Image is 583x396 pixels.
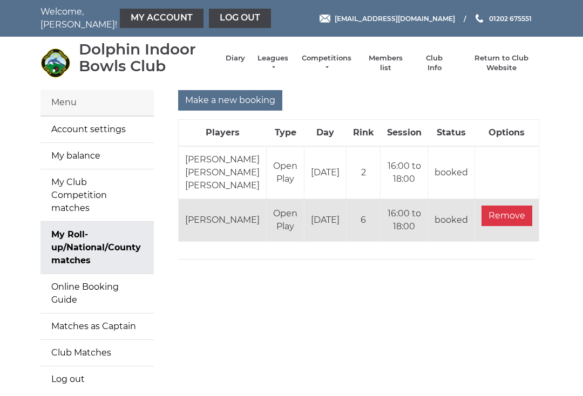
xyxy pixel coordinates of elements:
div: Dolphin Indoor Bowls Club [79,41,215,74]
td: [DATE] [304,199,347,241]
td: 6 [347,199,381,241]
a: Club Matches [40,340,154,366]
img: Email [320,15,330,23]
input: Make a new booking [178,90,282,111]
th: Players [179,119,267,146]
th: Type [267,119,304,146]
a: Diary [226,53,245,63]
th: Status [428,119,475,146]
td: booked [428,199,475,241]
a: Email [EMAIL_ADDRESS][DOMAIN_NAME] [320,13,455,24]
td: 16:00 to 18:00 [381,199,428,241]
td: [DATE] [304,146,347,199]
img: Dolphin Indoor Bowls Club [40,48,70,78]
td: 2 [347,146,381,199]
nav: Welcome, [PERSON_NAME]! [40,5,240,31]
a: Log out [40,366,154,392]
a: My Roll-up/National/County matches [40,222,154,274]
td: [PERSON_NAME] [179,199,267,241]
a: Club Info [419,53,450,73]
a: My Account [120,9,204,28]
input: Remove [482,206,532,226]
th: Rink [347,119,381,146]
span: [EMAIL_ADDRESS][DOMAIN_NAME] [335,14,455,22]
a: Online Booking Guide [40,274,154,313]
a: My Club Competition matches [40,169,154,221]
a: Account settings [40,117,154,142]
th: Options [475,119,539,146]
th: Session [381,119,428,146]
a: Matches as Captain [40,313,154,339]
td: [PERSON_NAME] [PERSON_NAME] [PERSON_NAME] [179,146,267,199]
a: Log out [209,9,271,28]
td: Open Play [267,146,304,199]
div: Menu [40,90,154,116]
a: My balance [40,143,154,169]
th: Day [304,119,347,146]
a: Return to Club Website [461,53,543,73]
a: Members list [363,53,408,73]
td: Open Play [267,199,304,241]
img: Phone us [476,14,483,23]
a: Competitions [301,53,352,73]
span: 01202 675551 [489,14,532,22]
a: Leagues [256,53,290,73]
td: booked [428,146,475,199]
a: Phone us 01202 675551 [474,13,532,24]
td: 16:00 to 18:00 [381,146,428,199]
